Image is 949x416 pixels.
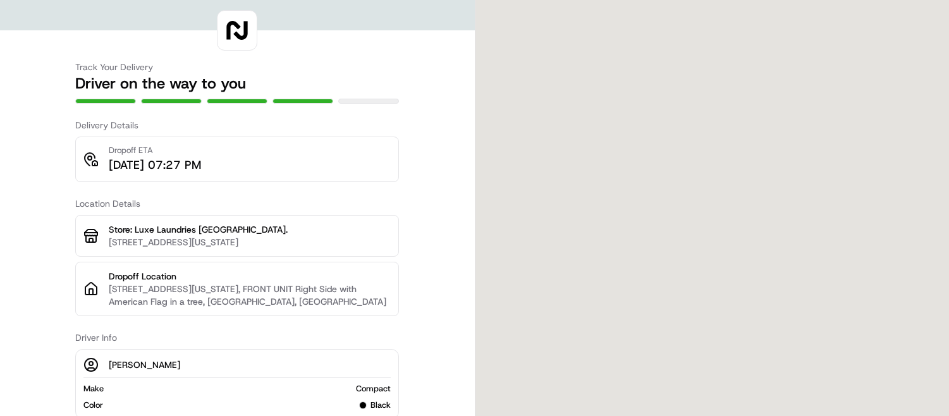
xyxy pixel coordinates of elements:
span: black [370,400,391,411]
p: [PERSON_NAME] [109,358,180,371]
p: Store: Luxe Laundries [GEOGRAPHIC_DATA]. [109,223,391,236]
p: [STREET_ADDRESS][US_STATE] [109,236,391,248]
h3: Delivery Details [75,119,399,132]
h3: Track Your Delivery [75,61,399,73]
p: Dropoff ETA [109,145,201,156]
h2: Driver on the way to you [75,73,399,94]
p: Dropoff Location [109,270,391,283]
h3: Driver Info [75,331,399,344]
span: Make [83,383,104,395]
p: [STREET_ADDRESS][US_STATE], FRONT UNIT Right Side with American Flag in a tree, [GEOGRAPHIC_DATA]... [109,283,391,308]
h3: Location Details [75,197,399,210]
span: Color [83,400,103,411]
p: [DATE] 07:27 PM [109,156,201,174]
span: Compact [356,383,391,395]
